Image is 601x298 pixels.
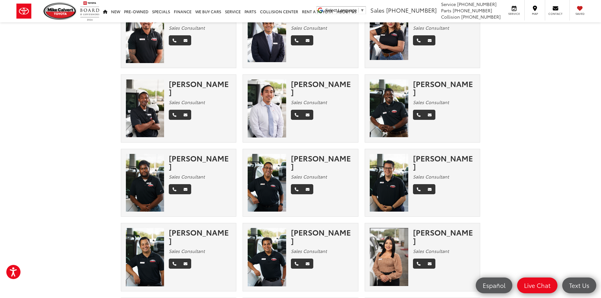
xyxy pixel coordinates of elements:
[413,173,449,180] em: Sales Consultant
[360,8,364,13] span: ▼
[302,35,313,45] a: Email
[302,110,313,120] a: Email
[424,259,435,269] a: Email
[248,5,286,62] img: Rene Ayala
[291,248,327,254] em: Sales Consultant
[291,110,302,120] a: Phone
[413,25,449,31] em: Sales Consultant
[480,281,509,289] span: Español
[291,154,353,171] div: [PERSON_NAME]
[424,184,435,194] a: Email
[291,259,302,269] a: Phone
[453,7,492,14] span: [PHONE_NUMBER]
[291,35,302,45] a: Phone
[302,259,313,269] a: Email
[457,1,497,7] span: [PHONE_NUMBER]
[507,12,521,16] span: Service
[370,228,408,286] img: Vanessa Escalante
[441,1,456,7] span: Service
[248,228,286,286] img: Daniel Fernandez
[413,79,475,96] div: [PERSON_NAME]
[424,35,435,45] a: Email
[291,173,327,180] em: Sales Consultant
[180,259,191,269] a: Email
[126,154,164,212] img: Ebenezer Bhaskaran
[562,278,596,293] a: Text Us
[521,281,554,289] span: Live Chat
[386,6,437,14] span: [PHONE_NUMBER]
[441,14,460,20] span: Collision
[413,184,424,194] a: Phone
[248,154,286,212] img: Seferino Palacios
[169,228,231,245] div: [PERSON_NAME]
[413,228,475,245] div: [PERSON_NAME]
[291,25,327,31] em: Sales Consultant
[461,14,501,20] span: [PHONE_NUMBER]
[126,79,164,137] img: Blake Davis
[291,228,353,245] div: [PERSON_NAME]
[517,278,557,293] a: Live Chat
[169,173,205,180] em: Sales Consultant
[566,281,592,289] span: Text Us
[169,99,205,105] em: Sales Consultant
[169,259,180,269] a: Phone
[169,79,231,96] div: [PERSON_NAME]
[180,110,191,120] a: Email
[248,79,286,137] img: Paul Morales
[413,110,424,120] a: Phone
[126,5,164,63] img: Efrain Jaimes
[44,3,77,20] img: Mike Calvert Toyota
[573,12,587,16] span: Saved
[169,184,180,194] a: Phone
[370,154,408,212] img: Javier Saenz
[370,5,408,62] img: Dora Garcia
[302,184,313,194] a: Email
[126,228,164,286] img: Carlos Fernandez
[169,110,180,120] a: Phone
[370,79,408,137] img: Victor Balogun
[370,6,385,14] span: Sales
[291,184,302,194] a: Phone
[169,248,205,254] em: Sales Consultant
[548,12,563,16] span: Contact
[413,35,424,45] a: Phone
[169,154,231,171] div: [PERSON_NAME]
[441,7,451,14] span: Parts
[169,25,205,31] em: Sales Consultant
[413,154,475,171] div: [PERSON_NAME]
[180,184,191,194] a: Email
[180,35,191,45] a: Email
[413,248,449,254] em: Sales Consultant
[528,12,542,16] span: Map
[413,99,449,105] em: Sales Consultant
[424,110,435,120] a: Email
[291,99,327,105] em: Sales Consultant
[413,259,424,269] a: Phone
[169,35,180,45] a: Phone
[291,79,353,96] div: [PERSON_NAME]
[476,278,512,293] a: Español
